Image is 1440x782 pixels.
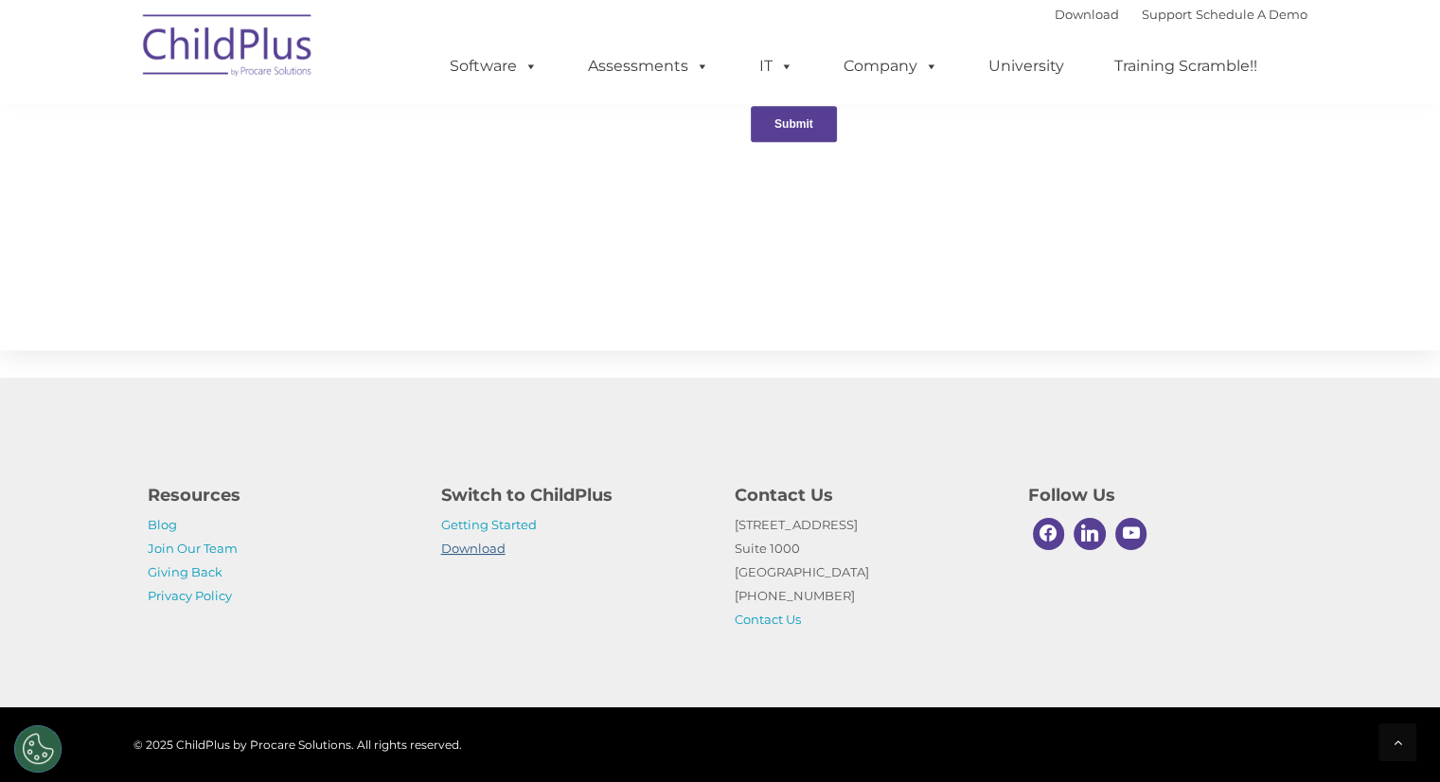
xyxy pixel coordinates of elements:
[441,482,706,508] h4: Switch to ChildPlus
[735,612,801,627] a: Contact Us
[263,125,321,139] span: Last name
[148,564,222,579] a: Giving Back
[441,541,506,556] a: Download
[735,513,1000,631] p: [STREET_ADDRESS] Suite 1000 [GEOGRAPHIC_DATA] [PHONE_NUMBER]
[825,47,957,85] a: Company
[133,1,323,96] img: ChildPlus by Procare Solutions
[133,738,462,752] span: © 2025 ChildPlus by Procare Solutions. All rights reserved.
[148,588,232,603] a: Privacy Policy
[148,482,413,508] h4: Resources
[148,517,177,532] a: Blog
[431,47,557,85] a: Software
[148,541,238,556] a: Join Our Team
[1055,7,1307,22] font: |
[1095,47,1276,85] a: Training Scramble!!
[1069,513,1111,555] a: Linkedin
[1028,482,1293,508] h4: Follow Us
[740,47,812,85] a: IT
[1111,513,1152,555] a: Youtube
[14,725,62,773] button: Cookies Settings
[441,517,537,532] a: Getting Started
[1055,7,1119,22] a: Download
[1196,7,1307,22] a: Schedule A Demo
[569,47,728,85] a: Assessments
[1345,691,1440,782] iframe: Chat Widget
[969,47,1083,85] a: University
[735,482,1000,508] h4: Contact Us
[1028,513,1070,555] a: Facebook
[1142,7,1192,22] a: Support
[263,203,344,217] span: Phone number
